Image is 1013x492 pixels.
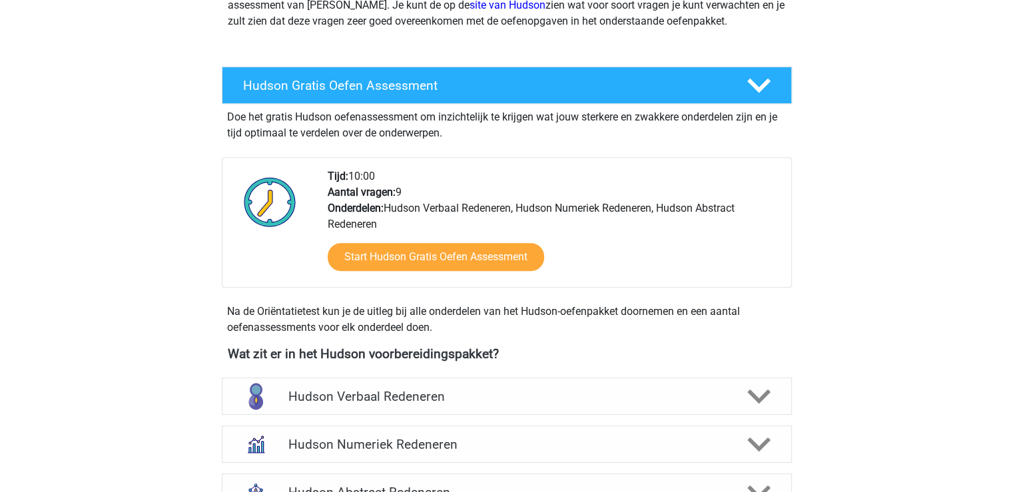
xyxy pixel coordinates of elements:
[288,389,725,404] h4: Hudson Verbaal Redeneren
[236,168,304,235] img: Klok
[238,427,273,461] img: numeriek redeneren
[216,425,797,463] a: numeriek redeneren Hudson Numeriek Redeneren
[238,379,273,413] img: verbaal redeneren
[216,377,797,415] a: verbaal redeneren Hudson Verbaal Redeneren
[222,104,792,141] div: Doe het gratis Hudson oefenassessment om inzichtelijk te krijgen wat jouw sterkere en zwakkere on...
[328,170,348,182] b: Tijd:
[328,186,396,198] b: Aantal vragen:
[328,202,384,214] b: Onderdelen:
[222,304,792,336] div: Na de Oriëntatietest kun je de uitleg bij alle onderdelen van het Hudson-oefenpakket doornemen en...
[318,168,791,287] div: 10:00 9 Hudson Verbaal Redeneren, Hudson Numeriek Redeneren, Hudson Abstract Redeneren
[228,346,786,362] h4: Wat zit er in het Hudson voorbereidingspakket?
[216,67,797,104] a: Hudson Gratis Oefen Assessment
[288,437,725,452] h4: Hudson Numeriek Redeneren
[328,243,544,271] a: Start Hudson Gratis Oefen Assessment
[243,78,725,93] h4: Hudson Gratis Oefen Assessment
